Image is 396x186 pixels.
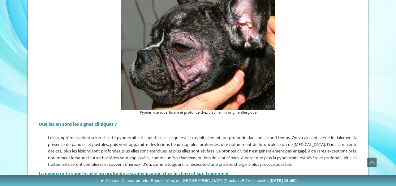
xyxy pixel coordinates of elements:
span: ► Cliquez ICI pour prendre Rendez-Vous en [GEOGRAPHIC_DATA] [101,178,297,183]
em: Pseudomonas [171,155,196,161]
span: (Prochain RDV disponible ) [223,178,297,183]
a: Défiler vers le haut [367,157,377,167]
span: varient selon si cette pyodermite et superficielle, ce qui est le cas initialement, ou profonde d... [48,135,357,167]
b: [DATE] 16h00 [269,178,295,183]
span: La pyodermite superficielle ou profonde à staphylocoque chez le chien et son traitement [39,170,229,176]
span: Les symptômes [48,135,77,140]
span: Défiler vers le haut [367,158,377,167]
figcaption: Pyodermite superficielle et profonde chez un chien , d'origine allergique [121,110,275,115]
span: Quelles en sont les signes cliniques ? [39,121,117,127]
